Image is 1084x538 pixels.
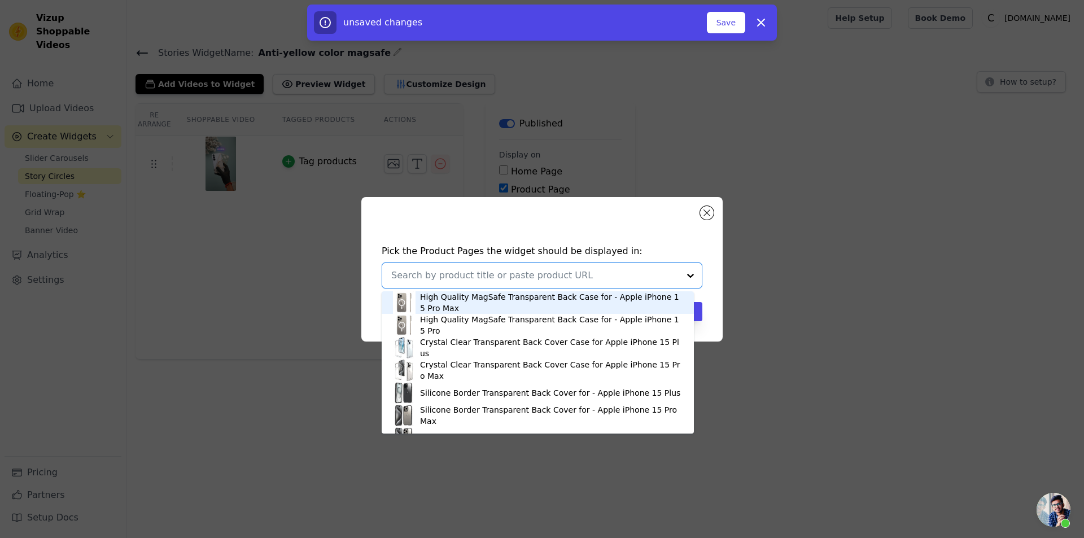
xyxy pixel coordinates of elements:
[393,382,416,404] img: product thumbnail
[393,314,416,336] img: product thumbnail
[420,432,677,444] div: Silicone Border Transparent Back Cover for - Apple iPhone 15 Pro
[393,291,416,314] img: product thumbnail
[393,404,416,427] img: product thumbnail
[391,269,679,282] input: Search by product title or paste product URL
[420,359,683,382] div: Crystal Clear Transparent Back Cover Case for Apple iPhone 15 Pro Max
[420,314,683,336] div: High Quality MagSafe Transparent Back Case for - Apple iPhone 15 Pro
[420,387,680,399] div: Silicone Border Transparent Back Cover for - Apple iPhone 15 Plus
[382,244,702,258] h4: Pick the Product Pages the widget should be displayed in:
[420,336,683,359] div: Crystal Clear Transparent Back Cover Case for Apple iPhone 15 Plus
[420,291,683,314] div: High Quality MagSafe Transparent Back Case for - Apple iPhone 15 Pro Max
[707,12,745,33] button: Save
[1037,493,1070,527] div: Open chat
[700,206,714,220] button: Close modal
[393,336,416,359] img: product thumbnail
[420,404,683,427] div: Silicone Border Transparent Back Cover for - Apple iPhone 15 Pro Max
[393,359,416,382] img: product thumbnail
[393,427,416,449] img: product thumbnail
[343,17,422,28] span: unsaved changes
